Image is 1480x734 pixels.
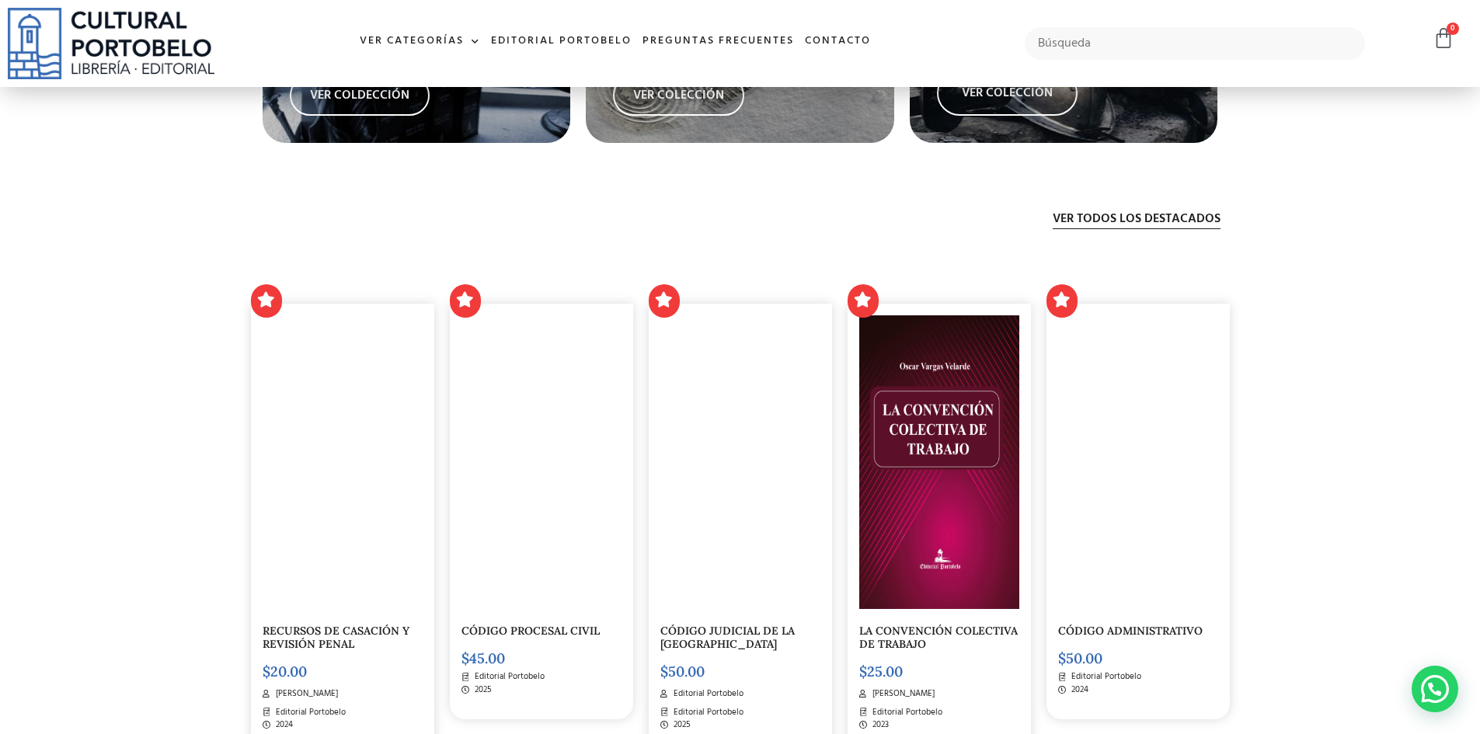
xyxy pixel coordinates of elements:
bdi: 45.00 [461,649,505,667]
a: CÓDIGO JUDICIAL DE LA [GEOGRAPHIC_DATA] [660,624,795,651]
a: Ver todos los destacados [1053,210,1221,229]
bdi: 25.00 [859,663,903,680]
span: $ [660,663,668,680]
bdi: 50.00 [660,663,705,680]
span: Ver todos los destacados [1053,210,1221,228]
a: LA CONVENCIÓN COLECTIVA DE TRABAJO [859,624,1018,651]
a: RECURSOS DE CASACIÓN Y REVISIÓN PENAL [263,624,409,651]
span: $ [263,663,270,680]
a: VER COLECCIÓN [613,75,744,116]
span: 2024 [272,718,293,732]
span: 2025 [670,718,691,732]
img: portada convencion colectiva-03 [859,315,1019,609]
img: CODIGO-JUDICIAL [660,315,820,609]
a: CÓDIGO ADMINISTRATIVO [1058,624,1203,638]
img: CODIGO 05 PORTADA ADMINISTRATIVO _Mesa de trabajo 1-01 [1058,315,1218,609]
span: 2025 [471,684,492,697]
a: CÓDIGO PROCESAL CIVIL [461,624,600,638]
a: VER COLDECCIÓN [290,75,430,116]
span: Editorial Portobelo [670,687,743,701]
span: Editorial Portobelo [670,706,743,719]
span: $ [461,649,469,667]
span: [PERSON_NAME] [869,687,935,701]
a: Contacto [799,25,876,58]
span: 0 [1447,23,1459,35]
span: Editorial Portobelo [869,706,942,719]
a: Editorial Portobelo [486,25,637,58]
span: $ [859,663,867,680]
span: 2023 [869,718,889,732]
span: $ [1058,649,1066,667]
bdi: 50.00 [1058,649,1102,667]
a: Ver Categorías [354,25,486,58]
span: 2024 [1067,684,1088,697]
input: Búsqueda [1025,27,1366,60]
span: Editorial Portobelo [272,706,346,719]
span: Editorial Portobelo [471,670,545,684]
img: portada casacion- alberto gonzalez-01 [263,315,423,609]
span: Editorial Portobelo [1067,670,1141,684]
img: CODIGO 00 PORTADA PROCESAL CIVIL _Mesa de trabajo 1 [461,315,622,609]
a: Preguntas frecuentes [637,25,799,58]
bdi: 20.00 [263,663,307,680]
span: [PERSON_NAME] [272,687,338,701]
a: 0 [1433,27,1454,50]
a: VER COLECCIÓN [937,71,1078,116]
